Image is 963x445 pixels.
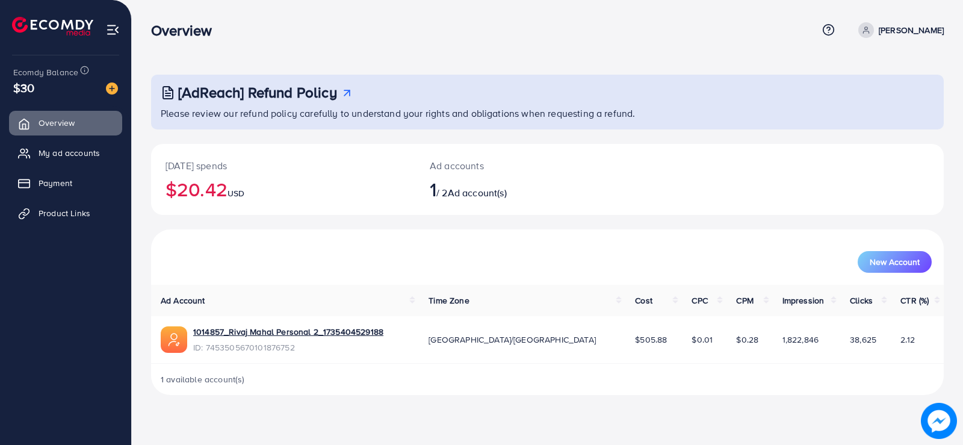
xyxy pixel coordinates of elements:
a: Overview [9,111,122,135]
span: Payment [39,177,72,189]
span: [GEOGRAPHIC_DATA]/[GEOGRAPHIC_DATA] [429,334,596,346]
p: Ad accounts [430,158,599,173]
span: 1 [430,175,436,203]
img: logo [12,17,93,36]
span: Overview [39,117,75,129]
span: Impression [782,294,825,307]
a: My ad accounts [9,141,122,165]
a: 1014857_Rivaj Mahal Personal 2_1735404529188 [193,326,383,338]
h3: [AdReach] Refund Policy [178,84,337,101]
span: CPC [692,294,707,307]
span: My ad accounts [39,147,100,159]
span: CPM [736,294,753,307]
span: 1,822,846 [782,334,819,346]
span: Product Links [39,207,90,219]
p: Please review our refund policy carefully to understand your rights and obligations when requesti... [161,106,937,120]
span: Time Zone [429,294,469,307]
p: [DATE] spends [166,158,401,173]
span: Ad account(s) [448,186,507,199]
span: $0.01 [692,334,713,346]
span: New Account [870,258,920,266]
span: $0.28 [736,334,758,346]
span: 38,625 [850,334,876,346]
img: ic-ads-acc.e4c84228.svg [161,326,187,353]
span: Clicks [850,294,873,307]
span: Ad Account [161,294,205,307]
span: Cost [635,294,652,307]
h3: Overview [151,22,221,39]
p: [PERSON_NAME] [879,23,944,37]
a: [PERSON_NAME] [853,22,944,38]
span: Ecomdy Balance [13,66,78,78]
span: $505.88 [635,334,667,346]
span: ID: 7453505670101876752 [193,341,383,353]
a: Payment [9,171,122,195]
h2: / 2 [430,178,599,201]
span: 2.12 [900,334,915,346]
span: CTR (%) [900,294,929,307]
a: Product Links [9,201,122,225]
img: menu [106,23,120,37]
img: image [106,82,118,95]
button: New Account [858,251,932,273]
span: 1 available account(s) [161,373,245,385]
h2: $20.42 [166,178,401,201]
span: $30 [13,79,34,96]
img: image [921,403,957,439]
span: USD [228,187,244,199]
